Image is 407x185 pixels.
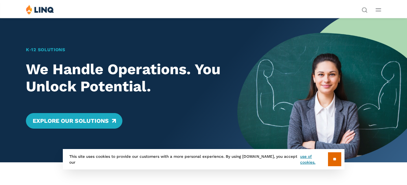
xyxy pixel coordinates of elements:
div: This site uses cookies to provide our customers with a more personal experience. By using [DOMAIN... [63,149,345,169]
button: Open Search Bar [362,6,367,12]
h2: We Handle Operations. You Unlock Potential. [26,61,220,95]
img: Home Banner [237,18,407,162]
button: Open Main Menu [376,6,381,13]
h1: K‑12 Solutions [26,46,220,53]
a: Explore Our Solutions [26,113,122,129]
a: use of cookies. [300,154,328,165]
img: LINQ | K‑12 Software [26,5,54,15]
nav: Utility Navigation [362,5,367,12]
